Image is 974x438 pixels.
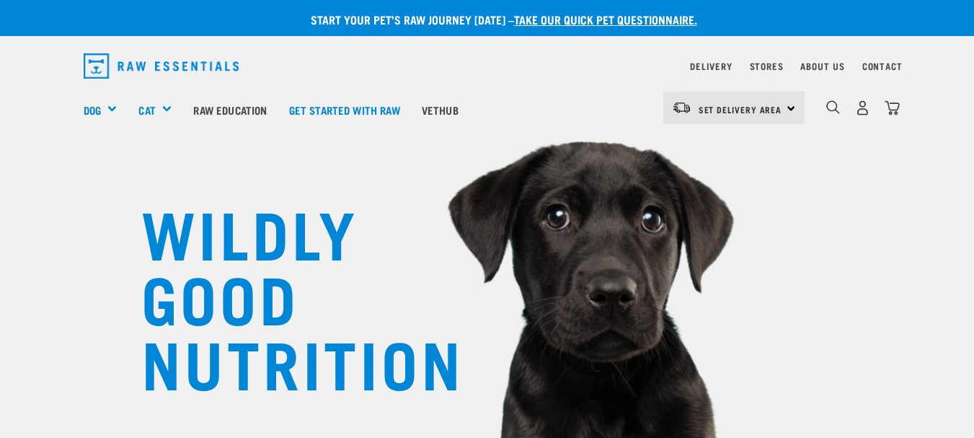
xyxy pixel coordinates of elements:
h1: WILDLY GOOD NUTRITION [141,198,430,393]
span: Set Delivery Area [699,107,782,112]
a: Dog [84,102,101,118]
a: Raw Education [182,81,278,139]
nav: dropdown navigation [72,48,903,84]
img: user.png [855,100,870,115]
a: Contact [862,63,903,69]
a: Get started with Raw [278,81,411,139]
a: About Us [800,63,844,69]
a: take our quick pet questionnaire. [514,16,697,22]
a: Stores [750,63,784,69]
img: home-icon-1@2x.png [826,100,840,114]
img: van-moving.png [672,101,691,114]
img: Raw Essentials Logo [84,53,239,79]
img: home-icon@2x.png [885,100,900,115]
a: Vethub [411,81,469,139]
a: Delivery [690,63,732,69]
a: Cat [138,102,155,118]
